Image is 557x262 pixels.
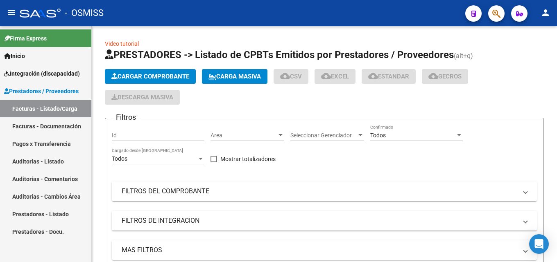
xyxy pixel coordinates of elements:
span: Inicio [4,52,25,60]
span: Descarga Masiva [111,94,173,101]
button: Estandar [362,69,416,84]
mat-panel-title: MAS FILTROS [122,246,517,255]
mat-expansion-panel-header: MAS FILTROS [112,240,537,260]
div: Open Intercom Messenger [529,234,549,254]
button: CSV [274,69,308,84]
span: CSV [280,73,302,80]
span: PRESTADORES -> Listado de CPBTs Emitidos por Prestadores / Proveedores [105,49,454,60]
span: (alt+q) [454,52,473,60]
span: Estandar [368,73,409,80]
span: Area [211,132,277,139]
span: Prestadores / Proveedores [4,87,79,96]
span: Seleccionar Gerenciador [290,132,357,139]
button: Cargar Comprobante [105,69,196,84]
mat-expansion-panel-header: FILTROS DEL COMPROBANTE [112,181,537,201]
span: Mostrar totalizadores [220,154,276,164]
span: Integración (discapacidad) [4,69,80,78]
app-download-masive: Descarga masiva de comprobantes (adjuntos) [105,90,180,105]
mat-icon: cloud_download [321,71,331,81]
mat-icon: cloud_download [428,71,438,81]
button: Carga Masiva [202,69,267,84]
mat-panel-title: FILTROS DE INTEGRACION [122,216,517,225]
mat-panel-title: FILTROS DEL COMPROBANTE [122,187,517,196]
span: Firma Express [4,34,47,43]
button: Gecros [422,69,468,84]
span: Todos [370,132,386,139]
mat-icon: person [541,8,550,18]
button: Descarga Masiva [105,90,180,105]
mat-icon: cloud_download [368,71,378,81]
span: Todos [112,155,127,162]
mat-icon: menu [7,8,16,18]
span: EXCEL [321,73,349,80]
span: Gecros [428,73,462,80]
h3: Filtros [112,112,140,123]
a: Video tutorial [105,40,139,47]
mat-expansion-panel-header: FILTROS DE INTEGRACION [112,211,537,231]
span: Carga Masiva [208,73,261,80]
span: Cargar Comprobante [111,73,189,80]
span: - OSMISS [65,4,104,22]
mat-icon: cloud_download [280,71,290,81]
button: EXCEL [315,69,355,84]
